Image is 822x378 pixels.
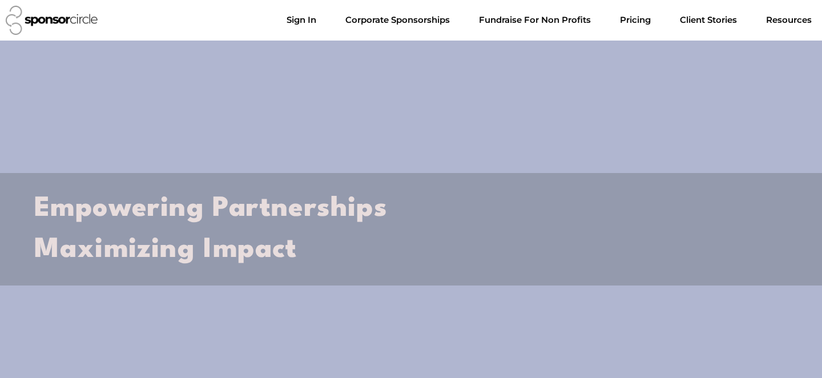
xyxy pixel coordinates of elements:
[336,9,459,31] a: Corporate SponsorshipsMenu Toggle
[470,9,600,31] a: Fundraise For Non ProfitsMenu Toggle
[277,9,821,31] nav: Menu
[757,9,821,31] a: Resources
[671,9,746,31] a: Client Stories
[6,6,98,35] img: Sponsor Circle logo
[611,9,660,31] a: Pricing
[277,9,325,31] a: Sign In
[34,188,788,270] h2: Empowering Partnerships Maximizing Impact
